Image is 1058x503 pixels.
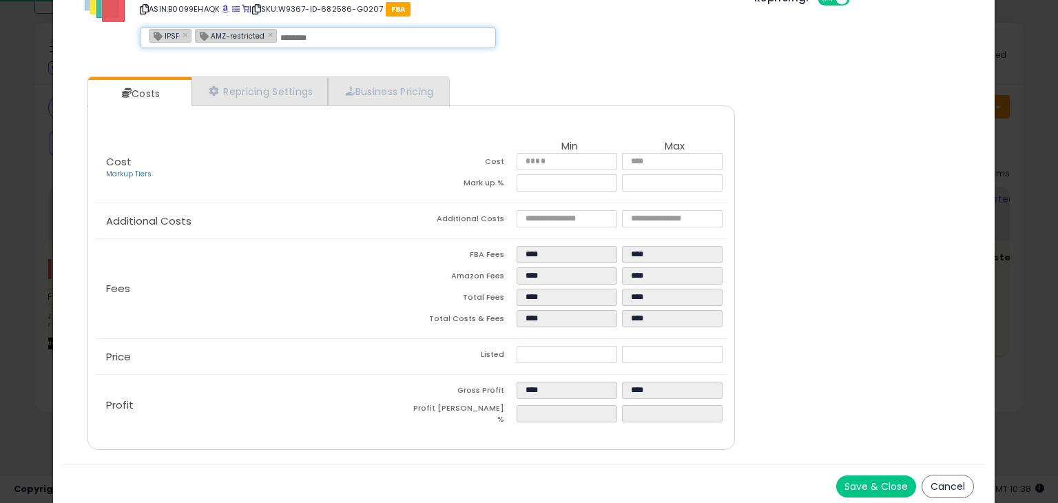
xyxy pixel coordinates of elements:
[106,169,152,179] a: Markup Tiers
[836,475,916,497] button: Save & Close
[88,80,190,107] a: Costs
[411,310,517,331] td: Total Costs & Fees
[268,28,276,41] a: ×
[411,346,517,367] td: Listed
[149,30,179,41] span: IPSF
[411,210,517,232] td: Additional Costs
[196,30,264,41] span: AMZ-restricted
[411,289,517,310] td: Total Fees
[95,216,411,227] p: Additional Costs
[242,3,249,14] a: Your listing only
[95,283,411,294] p: Fees
[922,475,974,498] button: Cancel
[232,3,240,14] a: All offer listings
[411,382,517,403] td: Gross Profit
[222,3,229,14] a: BuyBox page
[622,141,727,153] th: Max
[411,174,517,196] td: Mark up %
[95,156,411,180] p: Cost
[411,403,517,429] td: Profit [PERSON_NAME] %
[411,267,517,289] td: Amazon Fees
[95,351,411,362] p: Price
[411,246,517,267] td: FBA Fees
[386,2,411,17] span: FBA
[517,141,622,153] th: Min
[95,400,411,411] p: Profit
[191,77,328,105] a: Repricing Settings
[328,77,448,105] a: Business Pricing
[183,28,191,41] a: ×
[411,153,517,174] td: Cost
